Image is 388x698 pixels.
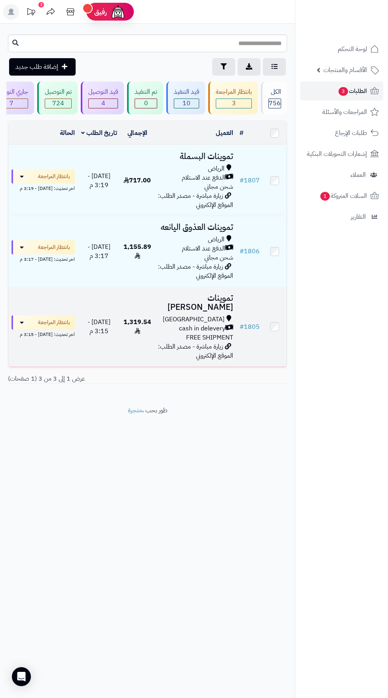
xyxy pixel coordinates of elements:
[38,243,70,251] span: بانتظار المراجعة
[174,87,199,97] div: قيد التنفيذ
[338,85,367,97] span: الطلبات
[216,87,252,97] div: بانتظار المراجعة
[300,123,383,142] a: طلبات الإرجاع
[240,322,244,332] span: #
[127,128,147,138] a: الإجمالي
[351,211,366,222] span: التقارير
[268,87,281,97] div: الكل
[300,40,383,59] a: لوحة التحكم
[36,82,79,114] a: تم التوصيل 724
[216,128,233,138] a: العميل
[89,99,118,108] span: 4
[204,253,233,262] span: شحن مجاني
[12,667,31,686] div: Open Intercom Messenger
[11,254,75,263] div: اخر تحديث: [DATE] - 3:17 م
[240,247,244,256] span: #
[335,127,367,138] span: طلبات الإرجاع
[240,176,244,185] span: #
[323,64,367,76] span: الأقسام والمنتجات
[38,173,70,180] span: بانتظار المراجعة
[300,102,383,121] a: المراجعات والأسئلة
[11,184,75,192] div: اخر تحديث: [DATE] - 3:19 م
[45,87,72,97] div: تم التوصيل
[128,406,142,415] a: متجرة
[334,8,380,25] img: logo-2.png
[11,330,75,338] div: اخر تحديث: [DATE] - 3:15 م
[338,44,367,55] span: لوحة التحكم
[259,82,289,114] a: الكل756
[88,87,118,97] div: قيد التوصيل
[124,317,151,336] span: 1,319.54
[338,87,348,96] span: 3
[240,322,260,332] a: #1805
[124,176,151,185] span: 717.00
[158,294,233,312] h3: تموينات [PERSON_NAME]
[322,106,367,118] span: المراجعات والأسئلة
[87,317,110,336] span: [DATE] - 3:15 م
[300,82,383,101] a: الطلبات3
[87,242,110,261] span: [DATE] - 3:17 م
[135,87,157,97] div: تم التنفيذ
[135,99,157,108] span: 0
[182,244,225,253] span: الدفع عند الاستلام
[158,223,233,232] h3: تموينات العذوق اليانعه
[350,169,366,180] span: العملاء
[45,99,71,108] span: 724
[158,342,233,360] span: زيارة مباشرة - مصدر الطلب: الموقع الإلكتروني
[204,182,233,192] span: شحن مجاني
[158,262,233,281] span: زيارة مباشرة - مصدر الطلب: الموقع الإلكتروني
[174,99,199,108] span: 10
[158,191,233,210] span: زيارة مباشرة - مصدر الطلب: الموقع الإلكتروني
[320,190,367,201] span: السلات المتروكة
[300,144,383,163] a: إشعارات التحويلات البنكية
[300,186,383,205] a: السلات المتروكة1
[269,99,281,108] span: 756
[126,82,165,114] a: تم التنفيذ 0
[110,4,126,20] img: ai-face.png
[2,374,293,383] div: عرض 1 إلى 3 من 3 (1 صفحات)
[208,164,224,173] span: الرياض
[79,82,126,114] a: قيد التوصيل 4
[320,192,330,201] span: 1
[240,128,243,138] a: #
[300,165,383,184] a: العملاء
[21,4,41,22] a: تحديثات المنصة
[38,319,70,326] span: بانتظار المراجعة
[124,242,151,261] span: 1,155.89
[15,62,58,72] span: إضافة طلب جديد
[240,176,260,185] a: #1807
[186,333,233,342] span: FREE SHIPMENT
[60,128,75,138] a: الحالة
[94,7,107,17] span: رفيق
[208,235,224,244] span: الرياض
[300,207,383,226] a: التقارير
[158,152,233,161] h3: تموينات البسملة
[87,171,110,190] span: [DATE] - 3:19 م
[9,58,76,76] a: إضافة طلب جديد
[307,148,367,159] span: إشعارات التحويلات البنكية
[207,82,259,114] a: بانتظار المراجعة 3
[216,99,251,108] span: 3
[38,2,44,8] div: 2
[165,82,207,114] a: قيد التنفيذ 10
[182,173,225,182] span: الدفع عند الاستلام
[179,324,225,333] span: cash in delevery
[81,128,117,138] a: تاريخ الطلب
[163,315,224,324] span: [GEOGRAPHIC_DATA]
[240,247,260,256] a: #1806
